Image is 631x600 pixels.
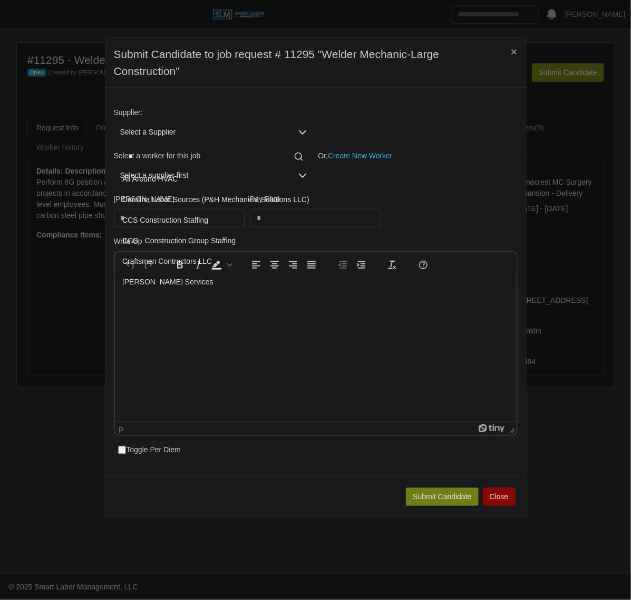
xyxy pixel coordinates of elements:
[116,252,316,271] li: Craftsmen Contractors LLC
[122,215,208,226] span: CCS Construction Staffing
[406,488,478,506] button: Submit Candidate
[302,258,320,272] button: Justify
[114,122,292,142] span: Select a Supplier
[479,424,505,433] a: Powered by Tiny
[118,444,181,455] label: Toggle Per Diem
[122,235,236,246] span: CGS - Construction Group Staffing
[414,258,432,272] button: Help
[116,231,316,251] li: CGS - Construction Group Staffing
[506,422,517,435] div: Press the Up and Down arrow keys to resize the editor.
[328,151,393,160] a: Create New Worker
[116,190,316,209] li: Carolina Labor Sources (P&H Mechanical Solutions LLC)
[333,258,351,272] button: Decrease indent
[352,258,370,272] button: Increase indent
[114,46,503,79] h4: Submit Candidate to job request # 11295 "Welder Mechanic-Large Construction"
[122,256,212,267] span: Craftsmen Contractors LLC
[118,446,127,454] input: Toggle Per Diem
[122,194,309,205] span: Carolina Labor Sources (P&H Mechanical Solutions LLC)
[119,424,123,433] div: p
[116,211,316,230] li: CCS Construction Staffing
[316,150,520,185] div: Or,
[383,258,401,272] button: Clear formatting
[114,107,143,118] label: Supplier:
[116,272,316,292] li: Gillmann Services
[122,277,213,288] span: [PERSON_NAME] Services
[122,174,178,185] span: All Around HVAC
[116,169,316,189] li: All Around HVAC
[115,277,517,422] iframe: Rich Text Area
[502,37,526,65] button: Close
[511,45,517,58] span: ×
[483,488,516,506] button: Close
